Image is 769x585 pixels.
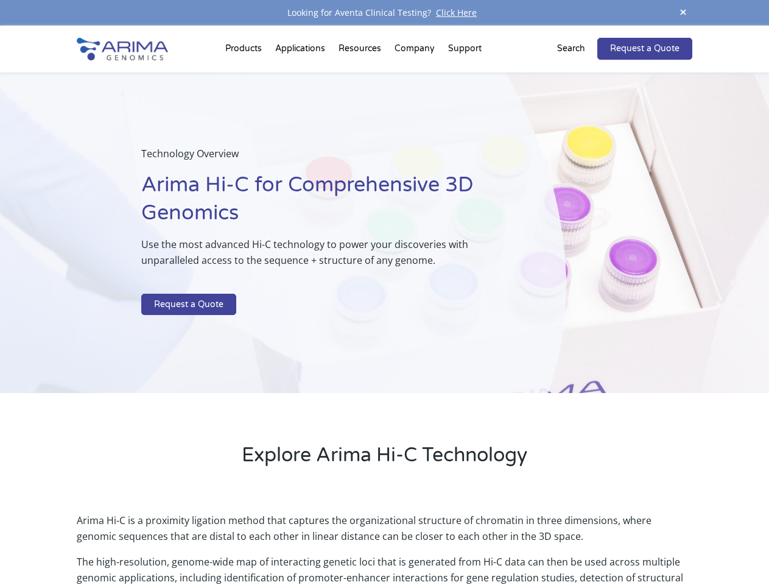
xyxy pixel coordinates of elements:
h1: Arima Hi-C for Comprehensive 3D Genomics [141,171,505,236]
img: Arima-Genomics-logo [77,38,168,60]
h2: Explore Arima Hi-C Technology [77,442,692,478]
p: Use the most advanced Hi-C technology to power your discoveries with unparalleled access to the s... [141,236,505,278]
p: Arima Hi-C is a proximity ligation method that captures the organizational structure of chromatin... [77,512,692,554]
p: Search [557,41,585,57]
a: Request a Quote [141,294,236,316]
p: Technology Overview [141,146,505,171]
a: Click Here [431,7,482,18]
a: Request a Quote [597,38,692,60]
div: Looking for Aventa Clinical Testing? [77,5,692,21]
